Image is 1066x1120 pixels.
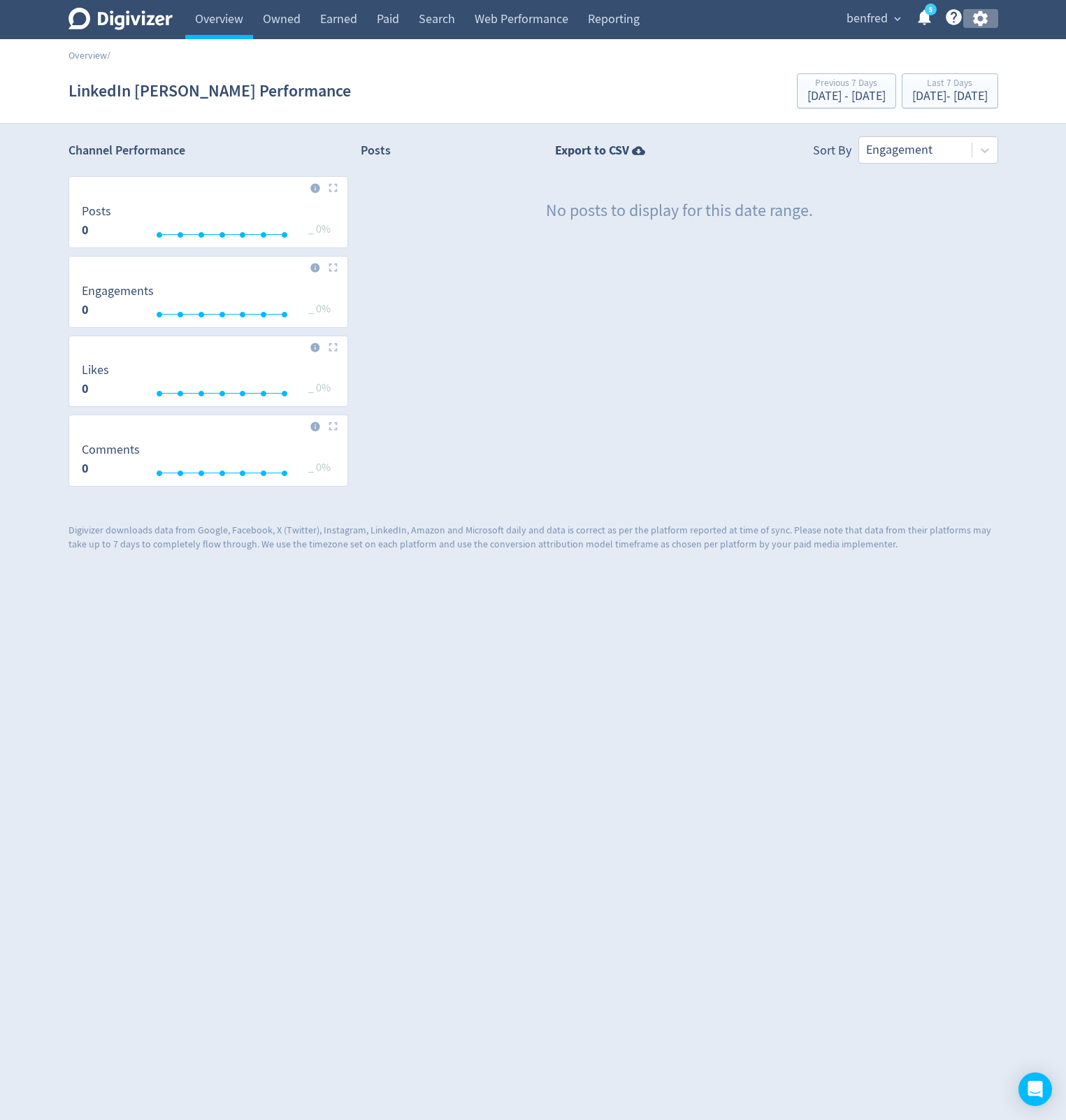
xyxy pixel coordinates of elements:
[329,263,338,272] img: Placeholder
[69,524,998,551] p: Digivizer downloads data from Google, Facebook, X (Twitter), Instagram, LinkedIn, Amazon and Micr...
[75,285,342,322] svg: Engagements 0
[847,8,888,30] span: benfred
[797,73,896,108] button: Previous 7 Days[DATE] - [DATE]
[75,205,342,242] svg: Posts 0
[807,78,886,90] div: Previous 7 Days
[925,3,937,15] a: 5
[813,142,851,164] div: Sort By
[82,460,89,477] strong: 0
[69,69,351,113] h1: LinkedIn [PERSON_NAME] Performance
[928,5,932,15] text: 5
[329,183,338,192] img: Placeholder
[329,422,338,431] img: Placeholder
[82,222,89,238] strong: 0
[902,73,998,108] button: Last 7 Days[DATE]- [DATE]
[69,142,348,159] h2: Channel Performance
[1018,1072,1052,1106] div: Open Intercom Messenger
[555,142,629,159] strong: Export to CSV
[912,90,988,103] div: [DATE] - [DATE]
[107,49,110,62] span: /
[329,343,338,352] img: Placeholder
[842,8,905,30] button: benfred
[308,302,331,316] span: _ 0%
[82,203,111,220] dt: Posts
[361,142,391,164] h2: Posts
[75,364,342,401] svg: Likes 0
[912,78,988,90] div: Last 7 Days
[69,49,107,62] a: Overview
[82,380,89,397] strong: 0
[308,222,331,236] span: _ 0%
[308,461,331,475] span: _ 0%
[82,301,89,318] strong: 0
[308,381,331,395] span: _ 0%
[82,283,154,299] dt: Engagements
[891,13,904,25] span: expand_more
[546,199,813,223] p: No posts to display for this date range.
[807,90,886,103] div: [DATE] - [DATE]
[75,443,342,480] svg: Comments 0
[82,362,109,378] dt: Likes
[82,442,140,458] dt: Comments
